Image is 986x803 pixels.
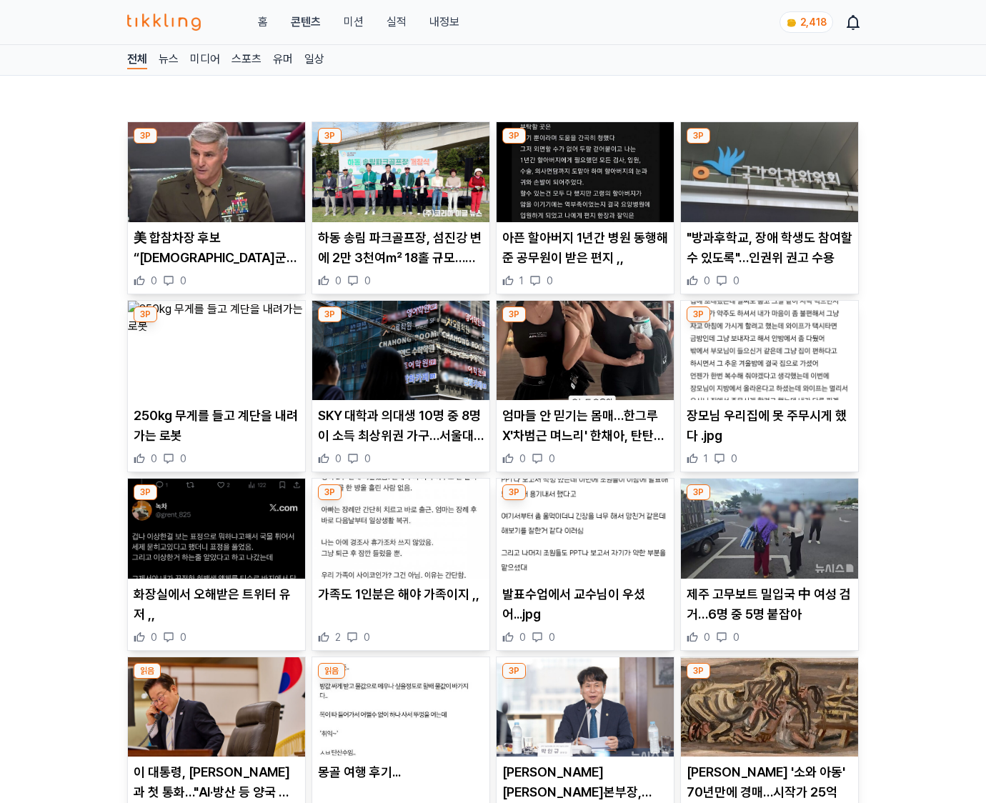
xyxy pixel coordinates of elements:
[258,14,268,31] a: 홈
[519,274,524,288] span: 1
[127,121,306,294] div: 3P 美 합참차장 후보 “미군 숫자보다 역량 중요”…“북·중·러·이란 전례없는 협력” 美 합참차장 후보 “[DEMOGRAPHIC_DATA]군 숫자보다 역량 중요”…“북·중·러...
[127,14,201,31] img: 티끌링
[312,479,489,579] img: 가족도 1인분은 해야 가족이지 ,,
[180,630,186,644] span: 0
[502,228,668,268] p: 아픈 할아버지 1년간 병원 동행해준 공무원이 받은 편지 ,,
[681,301,858,401] img: 장모님 우리집에 못 주무시게 했다 .jpg
[127,51,147,69] a: 전체
[318,406,484,446] p: SKY 대학과 의대생 10명 중 8명이 소득 최상위권 가구…서울대 신입생 중 43.4%는 특목·자사고
[304,51,324,69] a: 일상
[497,301,674,401] img: 엄마들 안 믿기는 몸매…한그루X'차범근 며느리' 한채아, 탄탄한 건강美
[312,478,490,651] div: 3P 가족도 1인분은 해야 가족이지 ,, 가족도 1인분은 해야 가족이지 ,, 2 0
[502,306,526,322] div: 3P
[318,128,342,144] div: 3P
[496,478,674,651] div: 3P 발표수업에서 교수님이 우셨어...jpg 발표수업에서 교수님이 우셨어...jpg 0 0
[687,663,710,679] div: 3P
[733,630,739,644] span: 0
[335,274,342,288] span: 0
[502,128,526,144] div: 3P
[497,479,674,579] img: 발표수업에서 교수님이 우셨어...jpg
[128,479,305,579] img: 화장실에서 오해받은 트위터 유저 ,,
[704,452,708,466] span: 1
[680,478,859,651] div: 3P 제주 고무보트 밀입국 中 여성 검거…6명 중 5명 붙잡아 제주 고무보트 밀입국 中 여성 검거…6명 중 5명 붙잡아 0 0
[318,306,342,322] div: 3P
[318,663,345,679] div: 읽음
[549,452,555,466] span: 0
[312,300,490,473] div: 3P SKY 대학과 의대생 10명 중 8명이 소득 최상위권 가구…서울대 신입생 중 43.4%는 특목·자사고 SKY 대학과 의대생 10명 중 8명이 소득 최상위권 가구…서울대 ...
[318,762,484,782] p: 몽골 여행 후기...
[134,306,157,322] div: 3P
[680,121,859,294] div: 3P "방과후학교, 장애 학생도 참여할 수 있도록"…인권위 권고 수용 "방과후학교, 장애 학생도 참여할 수 있도록"…인권위 권고 수용 0 0
[318,584,484,604] p: 가족도 1인분은 해야 가족이지 ,,
[519,630,526,644] span: 0
[786,17,797,29] img: coin
[680,300,859,473] div: 3P 장모님 우리집에 못 주무시게 했다 .jpg 장모님 우리집에 못 주무시게 했다 .jpg 1 0
[273,51,293,69] a: 유머
[312,301,489,401] img: SKY 대학과 의대생 10명 중 8명이 소득 최상위권 가구…서울대 신입생 중 43.4%는 특목·자사고
[344,14,364,31] button: 미션
[335,630,341,644] span: 2
[497,657,674,757] img: 박인규 혁신본부장, 기초과학학회장들과 내년 기초R&D 예산 논의
[312,122,489,222] img: 하동 송림 파크골프장, 섬진강 변에 2만 3천여㎡ 18홀 규모…총사업비 20억 원 투입
[681,122,858,222] img: "방과후학교, 장애 학생도 참여할 수 있도록"…인권위 권고 수용
[128,122,305,222] img: 美 합참차장 후보 “미군 숫자보다 역량 중요”…“북·중·러·이란 전례없는 협력”
[549,630,555,644] span: 0
[180,452,186,466] span: 0
[800,16,827,28] span: 2,418
[681,657,858,757] img: 이중섭 '소와 아동' 70년만에 경매…시작가 25억
[128,301,305,401] img: 250kg 무게를 들고 계단을 내려가는 로봇
[312,121,490,294] div: 3P 하동 송림 파크골프장, 섬진강 변에 2만 3천여㎡ 18홀 규모…총사업비 20억 원 투입 하동 송림 파크골프장, 섬진강 변에 2만 3천여㎡ 18홀 규모…총사업비 20억 원...
[496,121,674,294] div: 3P 아픈 할아버지 1년간 병원 동행해준 공무원이 받은 편지 ,, 아픈 할아버지 1년간 병원 동행해준 공무원이 받은 편지 ,, 1 0
[151,274,157,288] span: 0
[687,228,852,268] p: "방과후학교, 장애 학생도 참여할 수 있도록"…인권위 권고 수용
[134,663,161,679] div: 읽음
[151,452,157,466] span: 0
[134,584,299,624] p: 화장실에서 오해받은 트위터 유저 ,,
[704,630,710,644] span: 0
[687,484,710,500] div: 3P
[687,306,710,322] div: 3P
[497,122,674,222] img: 아픈 할아버지 1년간 병원 동행해준 공무원이 받은 편지 ,,
[134,128,157,144] div: 3P
[733,274,739,288] span: 0
[502,663,526,679] div: 3P
[704,274,710,288] span: 0
[151,630,157,644] span: 0
[502,762,668,802] p: [PERSON_NAME] [PERSON_NAME]본부장, [DEMOGRAPHIC_DATA]과 내년 기초R&D [DEMOGRAPHIC_DATA] 논의
[687,406,852,446] p: 장모님 우리집에 못 주무시게 했다 .jpg
[335,452,342,466] span: 0
[312,657,489,757] img: 몽골 여행 후기...
[318,228,484,268] p: 하동 송림 파크골프장, 섬진강 변에 2만 3천여㎡ 18홀 규모…총사업비 20억 원 투입
[731,452,737,466] span: 0
[128,657,305,757] img: 이 대통령, 佛 마크롱과 첫 통화…"AI·방산 등 양국 협력 잠재력 실현"
[364,630,370,644] span: 0
[502,484,526,500] div: 3P
[687,128,710,144] div: 3P
[291,14,321,31] a: 콘텐츠
[159,51,179,69] a: 뉴스
[687,584,852,624] p: 제주 고무보트 밀입국 中 여성 검거…6명 중 5명 붙잡아
[134,762,299,802] p: 이 대통령, [PERSON_NAME]과 첫 통화…"AI·방산 등 양국 협력 잠재력 실현"
[502,584,668,624] p: 발표수업에서 교수님이 우셨어...jpg
[502,406,668,446] p: 엄마들 안 믿기는 몸매…한그루X'차범근 며느리' 한채아, 탄탄한 건강美
[231,51,262,69] a: 스포츠
[780,11,830,33] a: coin 2,418
[127,300,306,473] div: 3P 250kg 무게를 들고 계단을 내려가는 로봇 250kg 무게를 들고 계단을 내려가는 로봇 0 0
[519,452,526,466] span: 0
[127,478,306,651] div: 3P 화장실에서 오해받은 트위터 유저 ,, 화장실에서 오해받은 트위터 유저 ,, 0 0
[364,452,371,466] span: 0
[429,14,459,31] a: 내정보
[687,762,852,802] p: [PERSON_NAME] '소와 아동' 70년만에 경매…시작가 25억
[547,274,553,288] span: 0
[496,300,674,473] div: 3P 엄마들 안 믿기는 몸매…한그루X'차범근 며느리' 한채아, 탄탄한 건강美 엄마들 안 믿기는 몸매…한그루X'차범근 며느리' 한채아, 탄탄한 건강美 0 0
[364,274,371,288] span: 0
[134,406,299,446] p: 250kg 무게를 들고 계단을 내려가는 로봇
[190,51,220,69] a: 미디어
[387,14,407,31] a: 실적
[318,484,342,500] div: 3P
[681,479,858,579] img: 제주 고무보트 밀입국 中 여성 검거…6명 중 5명 붙잡아
[134,228,299,268] p: 美 합참차장 후보 “[DEMOGRAPHIC_DATA]군 숫자보다 역량 중요”…“북·중·러·이란 전례없는 협력”
[180,274,186,288] span: 0
[134,484,157,500] div: 3P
